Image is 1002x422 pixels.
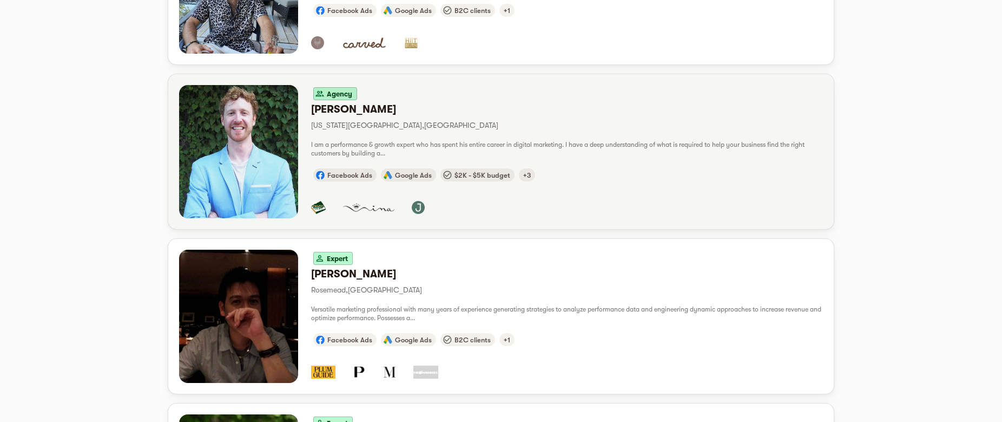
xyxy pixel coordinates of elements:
img: facebook.svg [315,5,325,15]
span: +1 [499,7,515,15]
div: United States targeting [499,4,515,17]
img: googleAds.svg [383,5,393,15]
div: Pacific Roof Restorations [311,201,326,214]
span: Expert [322,255,352,263]
span: Facebook Ads [323,336,377,344]
p: Rosemead , [GEOGRAPHIC_DATA] [311,283,823,296]
div: B2C clients, CPL (Cost Per Lead), United States targeting [519,168,535,181]
span: Google Ads [391,7,436,15]
span: B2C clients [450,7,495,15]
button: Agency[PERSON_NAME][US_STATE][GEOGRAPHIC_DATA],[GEOGRAPHIC_DATA]I am a performance & growth exper... [168,74,834,229]
button: Expert[PERSON_NAME]Rosemead,[GEOGRAPHIC_DATA]Versatile marketing professional with many years of ... [168,239,834,394]
h6: [PERSON_NAME] [311,267,823,281]
div: Medik8 [383,366,396,379]
div: June Homes [412,201,425,214]
span: Agency [322,90,357,98]
div: Rising Woman [311,36,324,49]
div: United States targeting [499,333,515,346]
span: +1 [499,336,515,344]
span: B2C clients [450,336,495,344]
div: Carved [341,36,387,49]
div: PaireLA [353,366,366,379]
img: googleAds.svg [383,170,393,180]
span: Google Ads [391,171,436,179]
span: +3 [519,171,535,179]
span: Versatile marketing professional with many years of experience generating strategies to analyze p... [311,306,821,322]
div: Nina Shoes [343,201,394,214]
span: Facebook Ads [323,171,377,179]
span: Facebook Ads [323,7,377,15]
div: The Hundreds [413,366,438,379]
p: [US_STATE][GEOGRAPHIC_DATA] , [GEOGRAPHIC_DATA] [311,119,823,132]
img: googleAds.svg [383,335,393,345]
img: facebook.svg [315,170,325,180]
img: facebook.svg [315,335,325,345]
h6: [PERSON_NAME] [311,102,823,116]
span: $2K - $5K budget [450,171,515,179]
span: I am a performance & growth expert who has spent his entire career in digital marketing. I have a... [311,141,805,157]
span: Google Ads [391,336,436,344]
div: Plum Guide [311,366,335,379]
div: Hiitburn [405,36,418,49]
